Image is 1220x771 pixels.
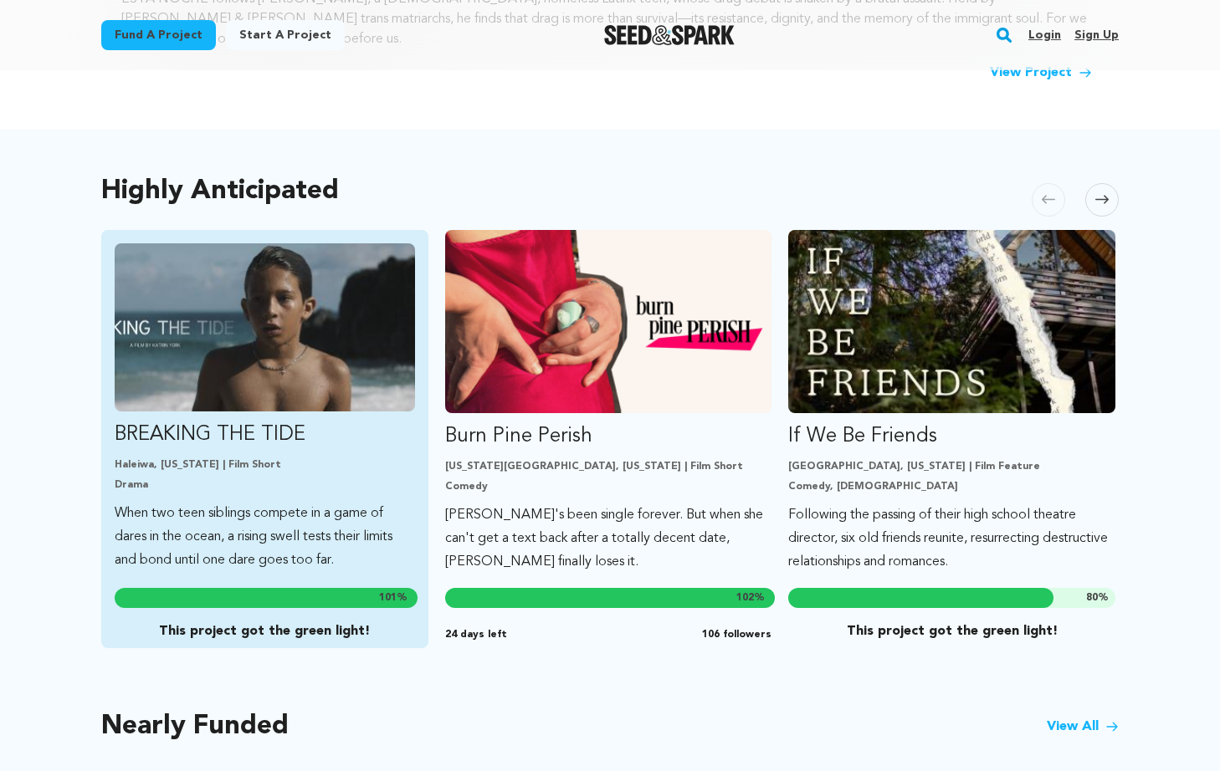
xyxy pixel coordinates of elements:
a: Fund a project [101,20,216,50]
span: 80 [1086,593,1098,603]
a: Fund Burn Pine Perish [445,230,772,574]
p: Haleiwa, [US_STATE] | Film Short [115,458,415,472]
h2: Highly Anticipated [101,180,339,203]
span: % [736,591,765,605]
span: 106 followers [702,628,771,641]
p: [GEOGRAPHIC_DATA], [US_STATE] | Film Feature [788,460,1115,473]
a: View Project [990,63,1092,83]
p: [PERSON_NAME]'s been single forever. But when she can't get a text back after a totally decent da... [445,503,772,574]
p: BREAKING THE TIDE [115,421,415,448]
a: Fund If We Be Friends [788,230,1115,574]
p: This project got the green light! [788,621,1115,641]
a: Seed&Spark Homepage [604,25,736,45]
a: View All [1047,717,1119,737]
p: If We Be Friends [788,423,1115,450]
span: 102 [736,593,754,603]
h2: Nearly Funded [101,715,289,738]
p: When two teen siblings compete in a game of dares in the ocean, a rising swell tests their limits... [115,502,415,572]
span: 24 days left [445,628,507,641]
p: Comedy, [DEMOGRAPHIC_DATA] [788,480,1115,493]
p: [US_STATE][GEOGRAPHIC_DATA], [US_STATE] | Film Short [445,460,772,473]
span: 101 [379,593,397,603]
span: % [1086,591,1109,605]
span: % [379,591,408,605]
img: Seed&Spark Logo Dark Mode [604,25,736,45]
p: Burn Pine Perish [445,423,772,450]
p: This project got the green light! [115,621,414,641]
p: Comedy [445,480,772,493]
a: Login [1028,22,1061,49]
p: Following the passing of their high school theatre director, six old friends reunite, resurrectin... [788,503,1115,574]
p: Drama [115,478,415,492]
a: Start a project [226,20,345,50]
a: Fund BREAKING THE TIDE [115,243,415,572]
a: Sign up [1074,22,1119,49]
